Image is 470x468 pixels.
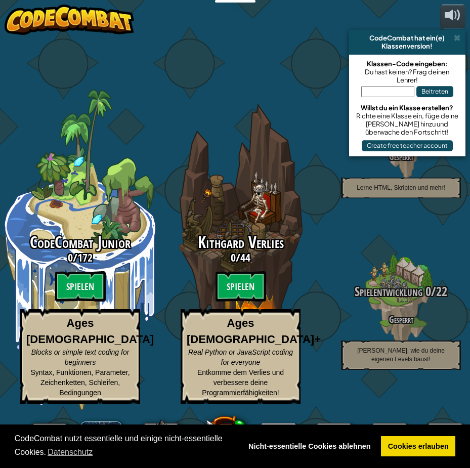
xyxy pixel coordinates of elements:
button: Beitreten [416,86,453,97]
span: Lerne HTML, Skripten und mehr! [357,184,445,191]
span: CodeCombat Junior [30,231,131,253]
button: Lautstärke anpassen [440,5,465,28]
span: CodeCombat nutzt essentielle und einige nicht-essentielle Cookies. [15,433,234,460]
div: Richte eine Klasse ein, füge deine [PERSON_NAME] hinzu und überwache den Fortschritt! [354,112,460,136]
div: Klassenversion! [353,42,461,50]
div: Klassen-Code eingeben: [354,60,460,68]
span: Entkomme dem Verlies und verbessere deine Programmierfähigkeiten! [197,368,284,397]
span: Kithgard Verlies [198,231,284,253]
div: Complete previous world to unlock [160,90,321,410]
h3: / [160,251,321,264]
span: Spielentwicklung [355,283,422,300]
a: deny cookies [241,436,377,456]
a: allow cookies [381,436,455,456]
btn: Spielen [216,271,266,302]
span: Blocks or simple text coding for beginners [31,348,130,366]
strong: Ages [DEMOGRAPHIC_DATA]+ [187,317,321,345]
span: Real Python or JavaScript coding for everyone [188,348,293,366]
div: CodeCombat hat ein(e) [353,34,461,42]
btn: Spielen [55,271,106,302]
a: learn more about cookies [46,445,94,460]
span: 0 [68,250,73,265]
span: [PERSON_NAME], wie du deine eigenen Levels baust! [357,347,445,363]
strong: Ages [DEMOGRAPHIC_DATA] [26,317,154,345]
button: Create free teacher account [362,140,453,151]
span: 22 [436,283,447,300]
div: Willst du ein Klasse erstellen? [354,104,460,112]
span: 0 [231,250,236,265]
span: 44 [240,250,250,265]
span: Syntax, Funktionen, Parameter, Zeichenketten, Schleifen, Bedingungen [30,368,130,397]
img: CodeCombat - Learn how to code by playing a game [5,5,134,35]
div: Du hast keinen? Frag deinen Lehrer! [354,68,460,84]
span: 0 [422,283,431,300]
span: 172 [77,250,93,265]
